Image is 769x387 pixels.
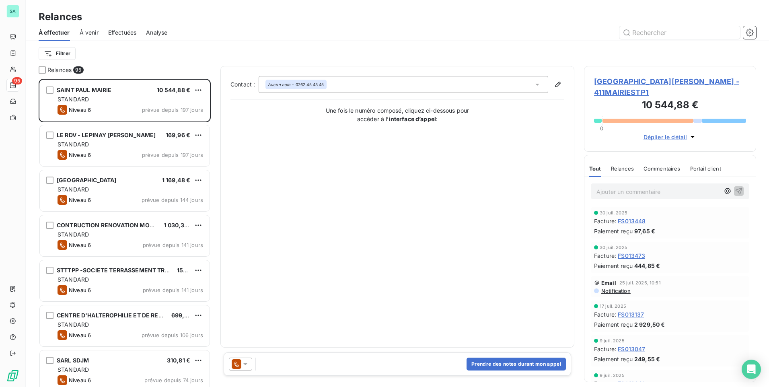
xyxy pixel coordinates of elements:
[80,29,99,37] span: À venir
[39,79,211,387] div: grid
[634,261,660,270] span: 444,85 €
[619,26,740,39] input: Rechercher
[166,132,190,138] span: 169,96 €
[644,133,687,141] span: Déplier le détail
[58,276,89,283] span: STANDARD
[69,107,91,113] span: Niveau 6
[611,165,634,172] span: Relances
[171,312,197,319] span: 699,98 €
[644,165,681,172] span: Commentaires
[69,332,91,338] span: Niveau 6
[634,355,660,363] span: 249,55 €
[600,304,626,309] span: 17 juil. 2025
[57,312,204,319] span: CENTRE D'HALTEROPHILIE ET DE REMISE EN FORME
[167,357,190,364] span: 310,81 €
[601,280,616,286] span: Email
[618,217,646,225] span: FS013448
[594,227,633,235] span: Paiement reçu
[594,76,746,98] span: [GEOGRAPHIC_DATA][PERSON_NAME] - 411MAIRIESTP1
[389,115,436,122] strong: interface d’appel
[594,310,616,319] span: Facture :
[6,5,19,18] div: SA
[157,86,190,93] span: 10 544,88 €
[143,287,203,293] span: prévue depuis 141 jours
[142,197,203,203] span: prévue depuis 144 jours
[268,82,290,87] em: Aucun nom
[69,242,91,248] span: Niveau 6
[268,82,324,87] div: - 0262 45 43 45
[57,177,117,183] span: [GEOGRAPHIC_DATA]
[57,132,156,138] span: LE RDV - LEPINAY [PERSON_NAME]
[600,288,631,294] span: Notification
[164,222,193,228] span: 1 030,33 €
[58,141,89,148] span: STANDARD
[589,165,601,172] span: Tout
[69,152,91,158] span: Niveau 6
[641,132,699,142] button: Déplier le détail
[47,66,72,74] span: Relances
[594,217,616,225] span: Facture :
[142,107,203,113] span: prévue depuis 197 jours
[634,227,655,235] span: 97,65 €
[146,29,167,37] span: Analyse
[58,186,89,193] span: STANDARD
[594,355,633,363] span: Paiement reçu
[143,242,203,248] span: prévue depuis 141 jours
[634,320,665,329] span: 2 929,50 €
[230,80,259,89] label: Contact :
[57,267,266,274] span: STTTPP -SOCIETE TERRASSEMENT TRANSPORT TRAVAUX PUBLIC POTHIN
[594,320,633,329] span: Paiement reçu
[690,165,721,172] span: Portail client
[600,245,627,250] span: 30 juil. 2025
[58,231,89,238] span: STANDARD
[594,345,616,353] span: Facture :
[108,29,137,37] span: Effectuées
[39,47,76,60] button: Filtrer
[600,125,603,132] span: 0
[142,332,203,338] span: prévue depuis 106 jours
[6,79,19,92] a: 95
[58,321,89,328] span: STANDARD
[69,197,91,203] span: Niveau 6
[618,310,644,319] span: FS013137
[69,377,91,383] span: Niveau 6
[600,210,627,215] span: 30 juil. 2025
[467,358,566,371] button: Prendre des notes durant mon appel
[600,373,625,378] span: 9 juil. 2025
[6,369,19,382] img: Logo LeanPay
[39,10,82,24] h3: Relances
[317,106,478,123] p: Une fois le numéro composé, cliquez ci-dessous pour accéder à l’ :
[57,222,169,228] span: CONTRUCTION RENOVATION MODERNE
[142,152,203,158] span: prévue depuis 197 jours
[594,251,616,260] span: Facture :
[618,251,645,260] span: FS013473
[619,280,661,285] span: 25 juil. 2025, 10:51
[39,29,70,37] span: À effectuer
[57,357,89,364] span: SARL SDJM
[73,66,83,74] span: 95
[594,98,746,114] h3: 10 544,88 €
[618,345,645,353] span: FS013047
[69,287,91,293] span: Niveau 6
[58,366,89,373] span: STANDARD
[600,338,625,343] span: 9 juil. 2025
[594,261,633,270] span: Paiement reçu
[144,377,203,383] span: prévue depuis 74 jours
[177,267,202,274] span: 152,80 €
[162,177,191,183] span: 1 169,48 €
[57,86,112,93] span: SAINT PAUL MAIRIE
[742,360,761,379] div: Open Intercom Messenger
[12,77,22,84] span: 95
[58,96,89,103] span: STANDARD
